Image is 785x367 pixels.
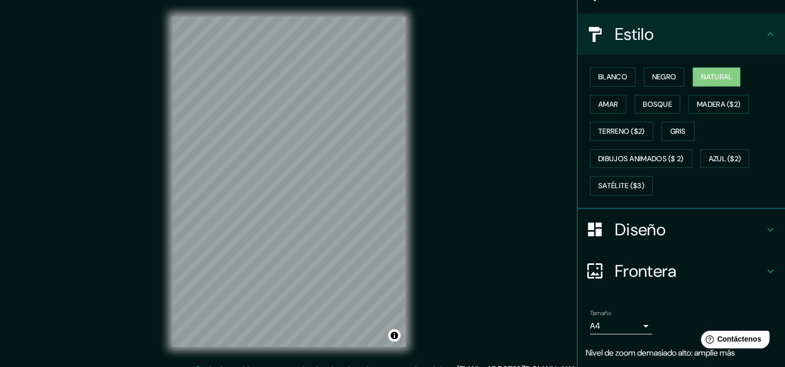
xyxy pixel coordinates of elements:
button: Alternar atribución [388,329,401,342]
font: Gris [670,125,686,138]
font: Blanco [598,70,627,83]
button: Madera ($2) [688,95,749,114]
font: Madera ($2) [697,98,740,111]
button: Azul ($2) [700,149,750,168]
div: A4 [590,318,652,334]
font: Dibujos animados ($ 2) [598,152,684,165]
h4: Estilo [615,24,764,45]
button: Dibujos animados ($ 2) [590,149,692,168]
h4: Diseño [615,219,764,240]
font: Natural [701,70,732,83]
button: Natural [693,67,740,87]
button: Terreno ($2) [590,122,653,141]
div: Diseño [577,209,785,250]
font: Terreno ($2) [598,125,645,138]
p: Nivel de zoom demasiado alto: amplíe más [586,347,777,359]
div: Frontera [577,250,785,292]
h4: Frontera [615,261,764,281]
font: Azul ($2) [709,152,741,165]
button: Satélite ($3) [590,176,653,195]
button: Negro [644,67,685,87]
button: Blanco [590,67,636,87]
label: Tamaño [590,308,611,317]
font: Bosque [643,98,672,111]
canvas: Mapa [172,17,406,347]
font: Amar [598,98,618,111]
div: Estilo [577,13,785,55]
button: Gris [662,122,695,141]
font: Negro [652,70,677,83]
font: Satélite ($3) [598,179,644,192]
button: Amar [590,95,626,114]
iframe: Help widget launcher [693,327,774,356]
button: Bosque [635,95,680,114]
